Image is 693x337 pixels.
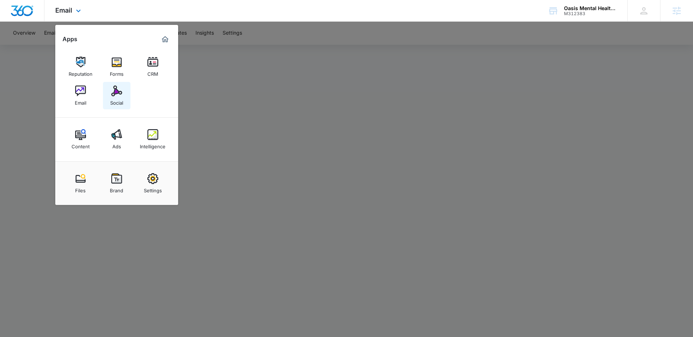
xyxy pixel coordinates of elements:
[564,5,617,11] div: account name
[67,53,94,80] a: Reputation
[159,34,171,45] a: Marketing 360® Dashboard
[103,82,130,109] a: Social
[139,53,167,80] a: CRM
[67,126,94,153] a: Content
[103,170,130,197] a: Brand
[564,11,617,16] div: account id
[147,67,158,77] div: CRM
[144,184,162,193] div: Settings
[72,140,90,149] div: Content
[112,140,121,149] div: Ads
[110,67,124,77] div: Forms
[67,82,94,109] a: Email
[103,53,130,80] a: Forms
[69,67,92,77] div: Reputation
[75,96,86,106] div: Email
[63,36,77,43] h2: Apps
[103,126,130,153] a: Ads
[139,126,167,153] a: Intelligence
[55,6,72,14] span: Email
[140,140,165,149] div: Intelligence
[67,170,94,197] a: Files
[110,184,123,193] div: Brand
[110,96,123,106] div: Social
[75,184,86,193] div: Files
[139,170,167,197] a: Settings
